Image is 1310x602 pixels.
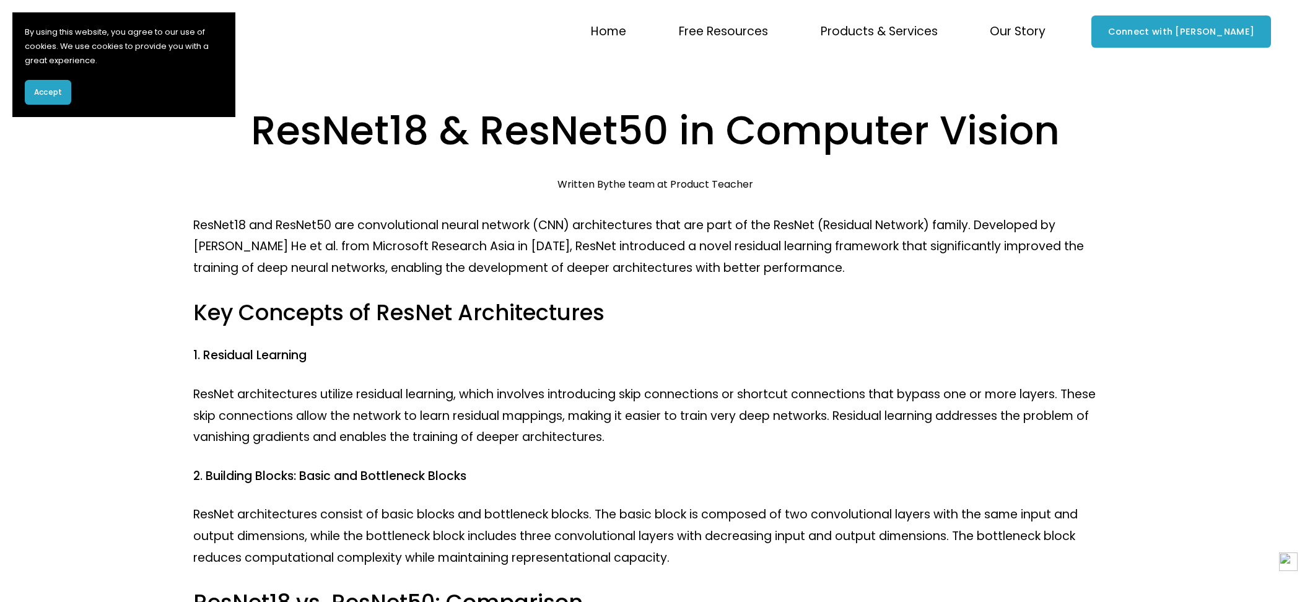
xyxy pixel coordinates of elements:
[193,103,1117,159] h1: ResNet18 & ResNet50 in Computer Vision
[25,25,223,68] p: By using this website, you agree to our use of cookies. We use cookies to provide you with a grea...
[12,12,235,117] section: Cookie banner
[557,178,753,190] div: Written By
[34,87,62,98] span: Accept
[821,21,938,43] span: Products & Services
[193,504,1117,569] p: ResNet architectures consist of basic blocks and bottleneck blocks. The basic block is composed o...
[679,21,768,43] span: Free Resources
[821,20,938,43] a: folder dropdown
[1091,15,1270,48] a: Connect with [PERSON_NAME]
[193,215,1117,279] p: ResNet18 and ResNet50 are convolutional neural network (CNN) architectures that are part of the R...
[591,20,626,43] a: Home
[193,468,1117,485] h4: 2. Building Blocks: Basic and Bottleneck Blocks
[193,299,1117,328] h3: Key Concepts of ResNet Architectures
[679,20,768,43] a: folder dropdown
[193,384,1117,448] p: ResNet architectures utilize residual learning, which involves introducing skip connections or sh...
[990,21,1046,43] span: Our Story
[25,80,71,105] button: Accept
[990,20,1046,43] a: folder dropdown
[609,177,753,191] a: the team at Product Teacher
[193,347,1117,364] h4: 1. Residual Learning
